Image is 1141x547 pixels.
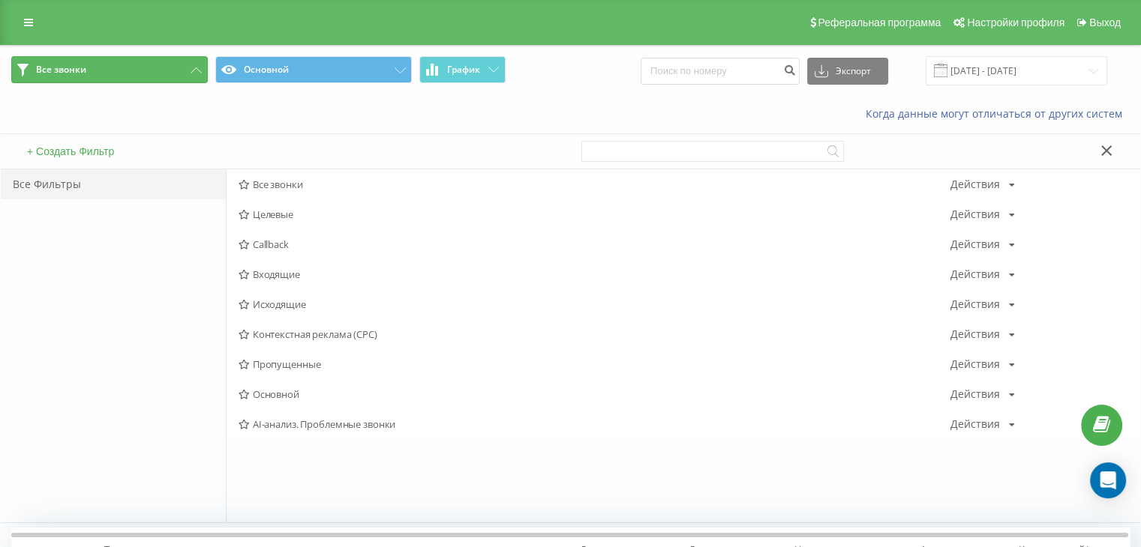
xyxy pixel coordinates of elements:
[239,179,950,190] span: Все звонки
[950,359,1000,369] div: Действия
[950,299,1000,309] div: Действия
[239,389,950,399] span: Основной
[36,64,86,76] span: Все звонки
[239,239,950,250] span: Callback
[11,56,208,83] button: Все звонки
[1089,16,1121,28] span: Выход
[23,145,119,158] button: + Создать Фильтр
[239,299,950,309] span: Исходящие
[447,64,480,75] span: График
[950,329,1000,339] div: Действия
[1090,462,1126,498] div: Open Intercom Messenger
[967,16,1064,28] span: Настройки профиля
[818,16,941,28] span: Реферальная программа
[866,106,1130,121] a: Когда данные могут отличаться от других систем
[215,56,412,83] button: Основной
[950,389,1000,399] div: Действия
[239,269,950,279] span: Входящие
[239,209,950,220] span: Целевые
[1,169,226,199] div: Все Фильтры
[950,419,1000,429] div: Действия
[950,179,1000,190] div: Действия
[1096,144,1118,160] button: Закрыть
[239,359,950,369] span: Пропущенные
[950,209,1000,220] div: Действия
[239,329,950,339] span: Контекстная реклама (CPC)
[419,56,506,83] button: График
[950,239,1000,250] div: Действия
[239,419,950,429] span: AI-анализ. Проблемные звонки
[807,58,888,85] button: Экспорт
[641,58,800,85] input: Поиск по номеру
[950,269,1000,279] div: Действия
